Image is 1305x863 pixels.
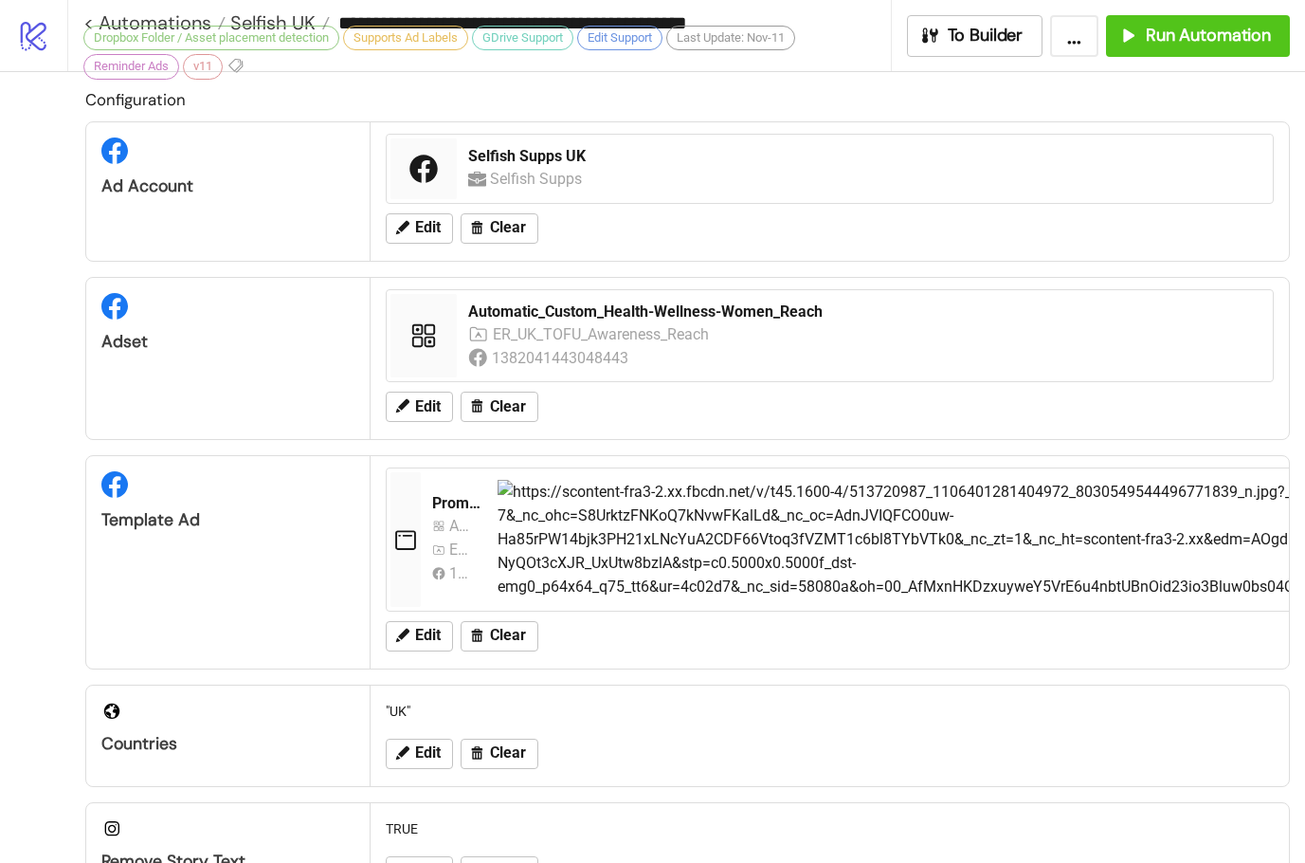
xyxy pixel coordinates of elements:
span: Edit [415,744,441,762]
div: TRUE [378,811,1281,847]
span: Clear [490,398,526,415]
button: Edit [386,739,453,769]
button: Clear [461,392,538,422]
div: GDrive Support [472,26,573,50]
button: Clear [461,621,538,652]
button: Clear [461,739,538,769]
div: Adset [101,331,354,353]
div: Dropbox Folder / Asset placement detection [83,26,339,50]
span: Edit [415,219,441,236]
button: Clear [461,213,538,244]
button: Edit [386,621,453,652]
a: < Automations [83,13,226,32]
div: Template Ad [101,509,354,531]
button: Edit [386,392,453,422]
span: Clear [490,627,526,644]
div: Supports Ad Labels [343,26,468,50]
a: Selfish UK [226,13,330,32]
div: v11 [183,54,223,79]
div: Selfish Supps UK [468,146,1261,167]
div: Automatic_Custom_Health-Wellness-Women_Reach [468,302,1261,322]
span: Edit [415,627,441,644]
button: Run Automation [1106,15,1290,57]
button: ... [1050,15,1098,57]
div: 1382041443048443 [449,561,475,585]
button: To Builder [907,15,1043,57]
div: Promotional_BAU_PlantProtein_Review-Protein_LoFi_Image_20250701_UK [432,493,482,514]
div: ER_Originals [449,538,475,561]
span: Edit [415,398,441,415]
h2: Configuration [85,87,1290,112]
div: 1382041443048443 [492,346,631,370]
span: Run Automation [1146,25,1271,46]
div: Ad Account [101,175,354,197]
span: Selfish UK [226,10,316,35]
div: ER_UK_TOFU_Awareness_Reach [493,322,711,346]
div: "UK" [378,693,1281,729]
span: Clear [490,219,526,236]
div: Automatic_V1 [449,514,475,538]
div: Edit Support [577,26,662,50]
span: Clear [490,744,526,762]
button: Edit [386,213,453,244]
div: Reminder Ads [83,54,179,79]
div: Selfish Supps [490,167,587,191]
div: Countries [101,733,354,755]
div: Last Update: Nov-11 [666,26,795,50]
span: To Builder [948,25,1024,46]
